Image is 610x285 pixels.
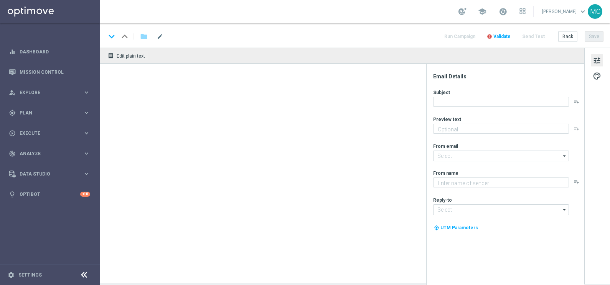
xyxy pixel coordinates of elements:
i: arrow_drop_down [561,151,569,161]
i: keyboard_arrow_right [83,170,90,177]
i: keyboard_arrow_right [83,109,90,116]
span: Data Studio [20,172,83,176]
a: [PERSON_NAME]keyboard_arrow_down [541,6,588,17]
a: Dashboard [20,41,90,62]
span: Edit plain text [117,53,145,59]
div: +10 [80,192,90,197]
button: receipt Edit plain text [106,51,148,61]
button: playlist_add [574,98,580,104]
i: gps_fixed [9,109,16,116]
span: school [478,7,486,16]
div: MC [588,4,602,19]
i: person_search [9,89,16,96]
span: keyboard_arrow_down [579,7,587,16]
i: receipt [108,53,114,59]
button: playlist_add [574,179,580,185]
a: Mission Control [20,62,90,82]
div: Dashboard [9,41,90,62]
i: track_changes [9,150,16,157]
button: my_location UTM Parameters [433,224,479,232]
label: Reply-to [433,197,452,203]
button: Back [558,31,577,42]
span: palette [593,71,601,81]
div: Mission Control [9,62,90,82]
span: mode_edit [157,33,163,40]
button: error Validate [486,31,512,42]
div: Execute [9,130,83,137]
a: Optibot [20,184,80,204]
label: From email [433,143,458,149]
i: play_circle_outline [9,130,16,137]
div: Data Studio [9,171,83,177]
button: folder [139,30,148,43]
div: Explore [9,89,83,96]
button: tune [591,54,603,66]
i: keyboard_arrow_right [83,129,90,137]
i: folder [140,32,148,41]
label: Subject [433,89,450,96]
i: keyboard_arrow_right [83,89,90,96]
i: error [487,34,492,39]
button: track_changes Analyze keyboard_arrow_right [8,151,91,157]
label: From name [433,170,458,176]
div: Optibot [9,184,90,204]
button: play_circle_outline Execute keyboard_arrow_right [8,130,91,136]
i: settings [8,272,15,278]
span: tune [593,56,601,66]
span: Validate [493,34,511,39]
button: equalizer Dashboard [8,49,91,55]
div: Analyze [9,150,83,157]
i: keyboard_arrow_right [83,150,90,157]
span: Explore [20,90,83,95]
span: Plan [20,111,83,115]
input: Select [433,151,569,161]
i: my_location [434,225,439,230]
span: Analyze [20,151,83,156]
button: lightbulb Optibot +10 [8,191,91,197]
button: Data Studio keyboard_arrow_right [8,171,91,177]
button: Save [585,31,603,42]
i: equalizer [9,48,16,55]
button: palette [591,70,603,82]
i: lightbulb [9,191,16,198]
span: UTM Parameters [440,225,478,230]
button: playlist_add [574,125,580,131]
button: Mission Control [8,69,91,75]
button: gps_fixed Plan keyboard_arrow_right [8,110,91,116]
i: arrow_drop_down [561,205,569,215]
i: keyboard_arrow_down [106,31,117,42]
button: person_search Explore keyboard_arrow_right [8,89,91,96]
div: Email Details [433,73,584,80]
a: Settings [18,273,42,277]
div: Plan [9,109,83,116]
input: Select [433,204,569,215]
span: Execute [20,131,83,136]
label: Preview text [433,116,461,123]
